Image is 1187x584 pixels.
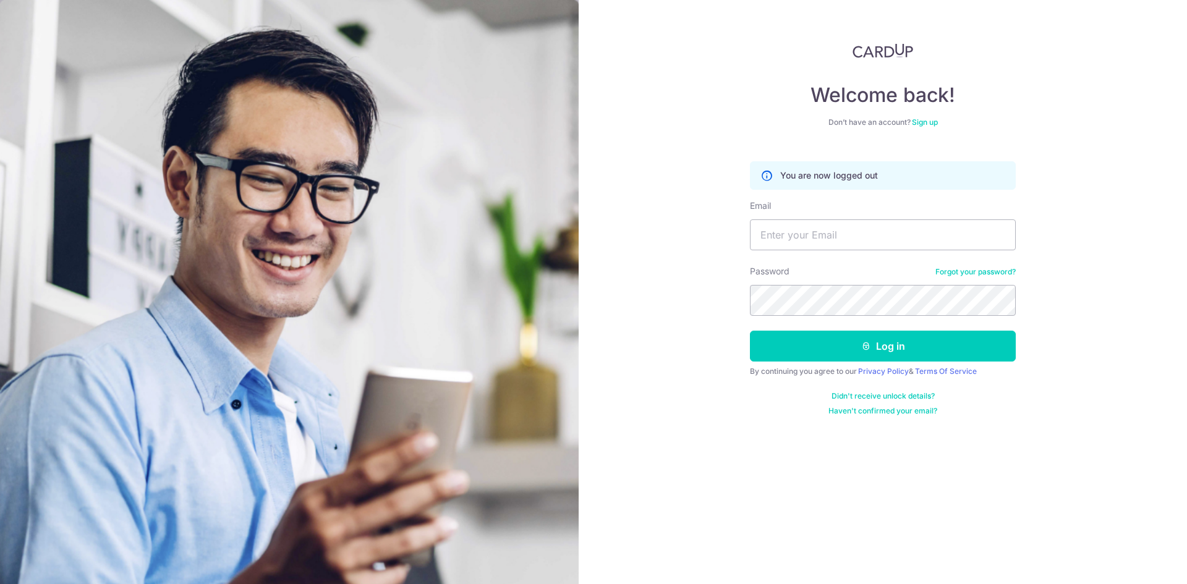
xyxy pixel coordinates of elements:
a: Sign up [912,117,938,127]
label: Password [750,265,789,277]
a: Privacy Policy [858,366,909,376]
input: Enter your Email [750,219,1016,250]
p: You are now logged out [780,169,878,182]
button: Log in [750,331,1016,362]
a: Terms Of Service [915,366,977,376]
img: CardUp Logo [853,43,913,58]
a: Forgot your password? [935,267,1016,277]
div: Don’t have an account? [750,117,1016,127]
div: By continuing you agree to our & [750,366,1016,376]
label: Email [750,200,771,212]
a: Didn't receive unlock details? [832,391,935,401]
h4: Welcome back! [750,83,1016,108]
a: Haven't confirmed your email? [828,406,937,416]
